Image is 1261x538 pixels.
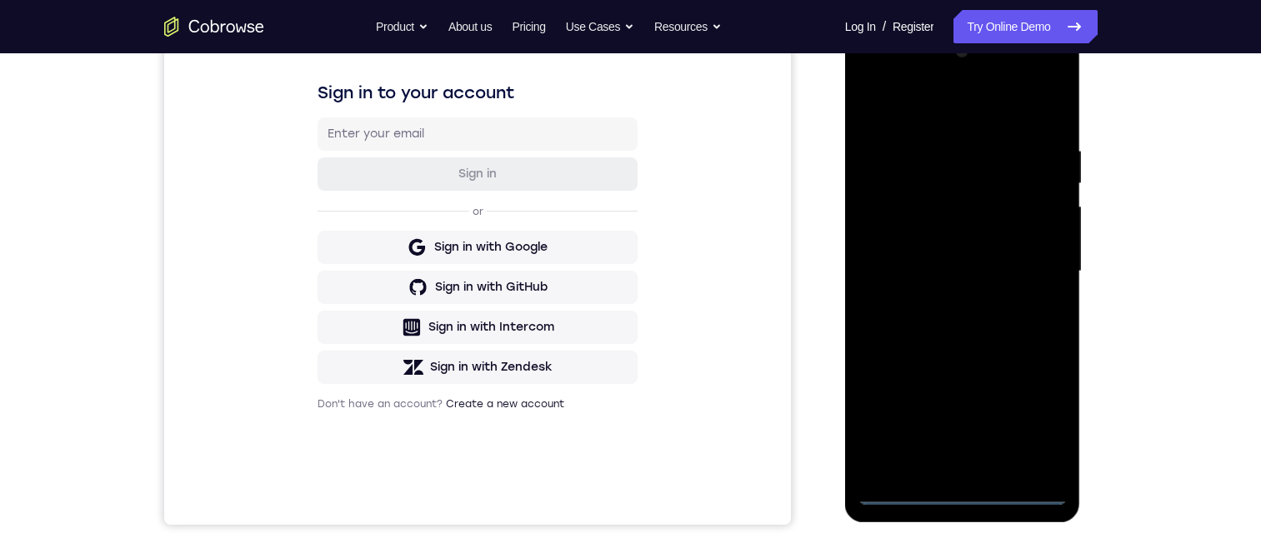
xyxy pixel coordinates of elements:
[153,431,473,444] p: Don't have an account?
[270,272,383,289] div: Sign in with Google
[893,10,933,43] a: Register
[953,10,1097,43] a: Try Online Demo
[164,17,264,37] a: Go to the home page
[153,264,473,297] button: Sign in with Google
[654,10,722,43] button: Resources
[566,10,634,43] button: Use Cases
[883,17,886,37] span: /
[153,384,473,417] button: Sign in with Zendesk
[153,344,473,377] button: Sign in with Intercom
[282,431,400,443] a: Create a new account
[845,10,876,43] a: Log In
[153,304,473,337] button: Sign in with GitHub
[264,352,390,369] div: Sign in with Intercom
[266,392,388,409] div: Sign in with Zendesk
[376,10,428,43] button: Product
[305,238,323,252] p: or
[512,10,545,43] a: Pricing
[271,312,383,329] div: Sign in with GitHub
[448,10,492,43] a: About us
